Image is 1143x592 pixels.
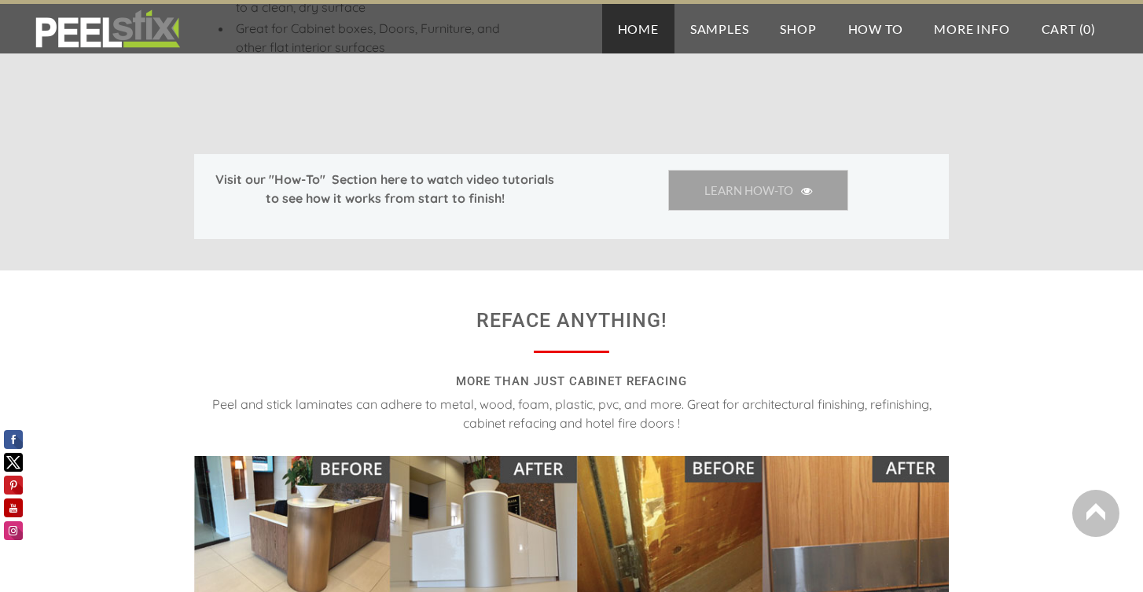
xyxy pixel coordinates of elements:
[602,4,674,53] a: Home
[674,4,765,53] a: Samples
[194,369,949,395] h5: MORE THAN JUST CABINET REFACING
[832,4,919,53] a: How To
[764,4,832,53] a: Shop
[215,171,554,206] strong: Visit our "How-To" Section here to watch video tutorials to see how it works from start to finish!
[1083,21,1091,36] span: 0
[194,395,949,448] div: Peel and stick laminates can adhere to metal, wood, foam, plastic, pvc, and more. Great for archi...
[31,9,183,49] img: REFACE SUPPLIES
[668,170,848,211] a: LEARN HOW-TO
[236,20,500,55] span: Great for Cabinet boxes, Doors, Furniture, and other flat interior surfaces
[918,4,1025,53] a: More Info
[194,302,949,340] h4: REFACE ANYTHING!
[1026,4,1112,53] a: Cart (0)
